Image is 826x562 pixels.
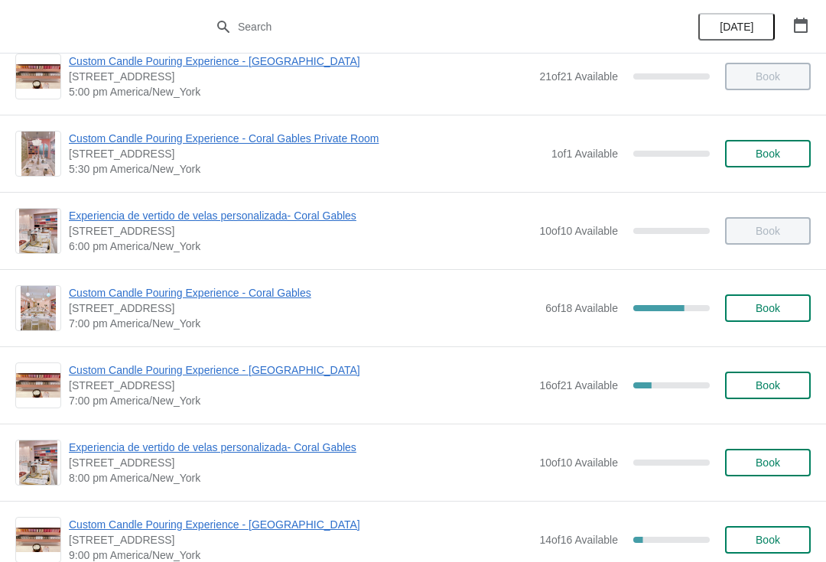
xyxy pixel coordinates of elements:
[756,379,780,391] span: Book
[539,456,618,469] span: 10 of 10 Available
[756,302,780,314] span: Book
[756,456,780,469] span: Book
[69,455,532,470] span: [STREET_ADDRESS]
[551,148,618,160] span: 1 of 1 Available
[725,372,811,399] button: Book
[539,379,618,391] span: 16 of 21 Available
[720,21,753,33] span: [DATE]
[69,316,538,331] span: 7:00 pm America/New_York
[69,300,538,316] span: [STREET_ADDRESS]
[69,378,532,393] span: [STREET_ADDRESS]
[539,534,618,546] span: 14 of 16 Available
[16,373,60,398] img: Custom Candle Pouring Experience - Fort Lauderdale | 914 East Las Olas Boulevard, Fort Lauderdale...
[237,13,619,41] input: Search
[725,140,811,167] button: Book
[21,286,57,330] img: Custom Candle Pouring Experience - Coral Gables | 154 Giralda Avenue, Coral Gables, FL, USA | 7:0...
[539,225,618,237] span: 10 of 10 Available
[725,294,811,322] button: Book
[69,223,532,239] span: [STREET_ADDRESS]
[756,148,780,160] span: Book
[539,70,618,83] span: 21 of 21 Available
[69,393,532,408] span: 7:00 pm America/New_York
[756,534,780,546] span: Book
[69,131,544,146] span: Custom Candle Pouring Experience - Coral Gables Private Room
[69,54,532,69] span: Custom Candle Pouring Experience - [GEOGRAPHIC_DATA]
[69,208,532,223] span: Experiencia de vertido de velas personalizada- Coral Gables
[69,440,532,455] span: Experiencia de vertido de velas personalizada- Coral Gables
[69,362,532,378] span: Custom Candle Pouring Experience - [GEOGRAPHIC_DATA]
[545,302,618,314] span: 6 of 18 Available
[69,84,532,99] span: 5:00 pm America/New_York
[69,239,532,254] span: 6:00 pm America/New_York
[725,449,811,476] button: Book
[69,161,544,177] span: 5:30 pm America/New_York
[69,146,544,161] span: [STREET_ADDRESS]
[19,209,57,253] img: Experiencia de vertido de velas personalizada- Coral Gables | 154 Giralda Avenue, Coral Gables, F...
[69,532,532,547] span: [STREET_ADDRESS]
[69,285,538,300] span: Custom Candle Pouring Experience - Coral Gables
[69,470,532,486] span: 8:00 pm America/New_York
[725,526,811,554] button: Book
[16,64,60,89] img: Custom Candle Pouring Experience - Fort Lauderdale | 914 East Las Olas Boulevard, Fort Lauderdale...
[19,440,57,485] img: Experiencia de vertido de velas personalizada- Coral Gables | 154 Giralda Avenue, Coral Gables, F...
[69,517,532,532] span: Custom Candle Pouring Experience - [GEOGRAPHIC_DATA]
[698,13,775,41] button: [DATE]
[16,528,60,553] img: Custom Candle Pouring Experience - Fort Lauderdale | 914 East Las Olas Boulevard, Fort Lauderdale...
[69,69,532,84] span: [STREET_ADDRESS]
[21,132,55,176] img: Custom Candle Pouring Experience - Coral Gables Private Room | 154 Giralda Avenue, Coral Gables, ...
